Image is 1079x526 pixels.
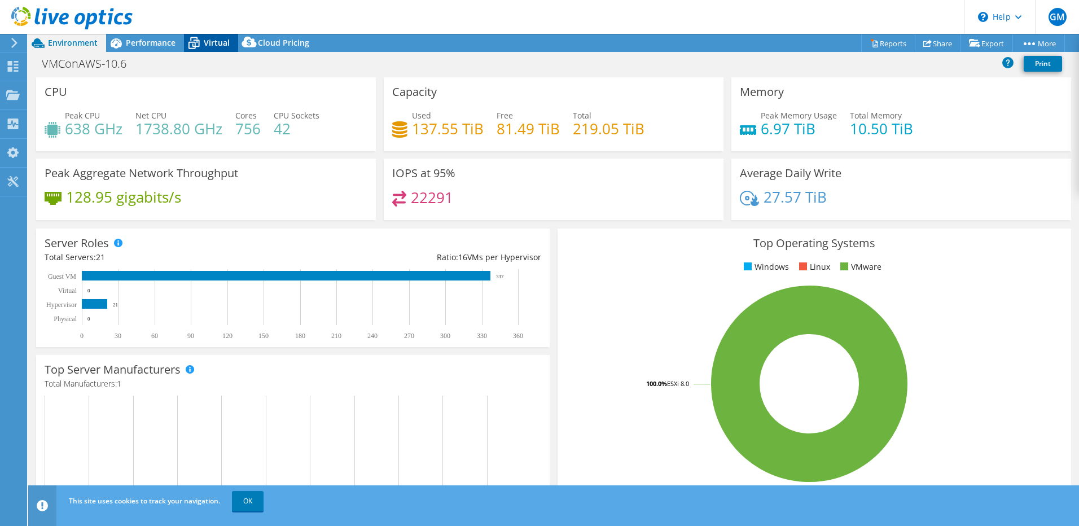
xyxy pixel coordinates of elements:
[45,251,293,264] div: Total Servers:
[796,261,830,273] li: Linux
[850,122,913,135] h4: 10.50 TiB
[740,167,841,179] h3: Average Daily Write
[295,332,305,340] text: 180
[46,301,77,309] text: Hypervisor
[497,110,513,121] span: Free
[87,316,90,322] text: 0
[667,379,689,388] tspan: ESXi 8.0
[761,110,837,121] span: Peak Memory Usage
[222,332,233,340] text: 120
[80,332,84,340] text: 0
[235,122,261,135] h4: 756
[1024,56,1062,72] a: Print
[45,378,541,390] h4: Total Manufacturers:
[850,110,902,121] span: Total Memory
[412,110,431,121] span: Used
[960,34,1013,52] a: Export
[274,110,319,121] span: CPU Sockets
[764,191,827,203] h4: 27.57 TiB
[573,110,591,121] span: Total
[48,273,76,280] text: Guest VM
[761,122,837,135] h4: 6.97 TiB
[58,287,77,295] text: Virtual
[477,332,487,340] text: 330
[69,496,220,506] span: This site uses cookies to track your navigation.
[117,378,121,389] span: 1
[45,363,181,376] h3: Top Server Manufacturers
[978,12,988,22] svg: \n
[54,315,77,323] text: Physical
[331,332,341,340] text: 210
[1012,34,1065,52] a: More
[45,167,238,179] h3: Peak Aggregate Network Throughput
[573,122,644,135] h4: 219.05 TiB
[496,274,504,279] text: 337
[293,251,541,264] div: Ratio: VMs per Hypervisor
[404,332,414,340] text: 270
[45,86,67,98] h3: CPU
[37,58,144,70] h1: VMConAWS-10.6
[232,491,264,511] a: OK
[440,332,450,340] text: 300
[497,122,560,135] h4: 81.49 TiB
[411,191,453,204] h4: 22291
[187,332,194,340] text: 90
[740,86,784,98] h3: Memory
[65,110,100,121] span: Peak CPU
[65,122,122,135] h4: 638 GHz
[115,332,121,340] text: 30
[741,261,789,273] li: Windows
[113,302,118,308] text: 21
[861,34,915,52] a: Reports
[135,122,222,135] h4: 1738.80 GHz
[258,37,309,48] span: Cloud Pricing
[66,191,181,203] h4: 128.95 gigabits/s
[646,379,667,388] tspan: 100.0%
[135,110,166,121] span: Net CPU
[151,332,158,340] text: 60
[392,167,455,179] h3: IOPS at 95%
[1049,8,1067,26] span: GM
[566,237,1063,249] h3: Top Operating Systems
[126,37,176,48] span: Performance
[412,122,484,135] h4: 137.55 TiB
[258,332,269,340] text: 150
[513,332,523,340] text: 360
[45,237,109,249] h3: Server Roles
[915,34,961,52] a: Share
[87,288,90,293] text: 0
[367,332,378,340] text: 240
[458,252,467,262] span: 16
[837,261,881,273] li: VMware
[204,37,230,48] span: Virtual
[392,86,437,98] h3: Capacity
[96,252,105,262] span: 21
[48,37,98,48] span: Environment
[235,110,257,121] span: Cores
[274,122,319,135] h4: 42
